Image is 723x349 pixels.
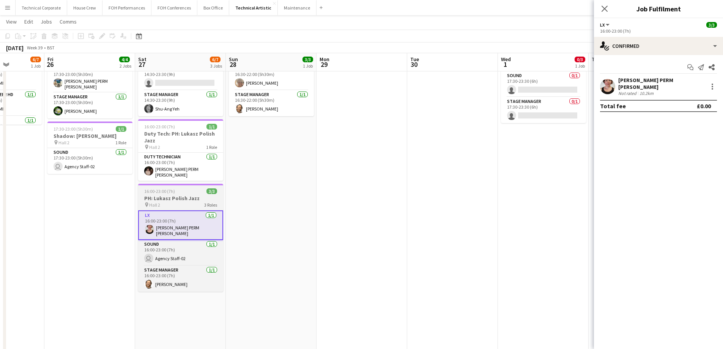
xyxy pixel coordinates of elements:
[138,210,223,240] app-card-role: LX1/116:00-23:00 (7h)[PERSON_NAME] PERM [PERSON_NAME]
[138,266,223,292] app-card-role: Stage Manager1/116:00-23:00 (7h)[PERSON_NAME]
[410,56,419,63] span: Tue
[697,102,711,110] div: £0.00
[47,148,132,174] app-card-role: Sound1/117:30-23:00 (5h30m) Agency Staff-02
[138,90,223,116] app-card-role: Stage Manager1/114:30-23:30 (9h)Shu-Ang Yeh
[24,18,33,25] span: Edit
[144,124,175,129] span: 16:00-23:00 (7h)
[6,44,24,52] div: [DATE]
[409,60,419,69] span: 30
[3,17,20,27] a: View
[151,0,197,15] button: FOH Conferences
[47,133,132,139] h3: Shadow: [PERSON_NAME]
[618,77,705,90] div: [PERSON_NAME] PERM [PERSON_NAME]
[229,56,238,63] span: Sun
[600,102,626,110] div: Total fee
[318,60,329,69] span: 29
[138,130,223,144] h3: Duty Tech: PH: Lukasz Polish Jazz
[115,140,126,145] span: 1 Role
[116,126,126,132] span: 1/1
[21,17,36,27] a: Edit
[38,17,55,27] a: Jobs
[210,63,222,69] div: 3 Jobs
[149,144,160,150] span: Hall 2
[47,122,132,174] app-job-card: 17:30-23:00 (5h30m)1/1Shadow: [PERSON_NAME] Hall 21 RoleSound1/117:30-23:00 (5h30m) Agency Staff-02
[60,18,77,25] span: Comms
[501,71,586,97] app-card-role: Sound0/117:30-23:30 (6h)
[229,65,314,90] app-card-role: Sound1/116:30-22:00 (5h30m)[PERSON_NAME]
[47,56,54,63] span: Fri
[210,57,221,62] span: 6/7
[229,90,314,116] app-card-role: Stage Manager1/116:30-22:00 (5h30m)[PERSON_NAME]
[204,202,217,208] span: 3 Roles
[197,0,229,15] button: Box Office
[594,4,723,14] h3: Job Fulfilment
[47,93,132,118] app-card-role: Stage Manager1/117:30-23:00 (5h30m)[PERSON_NAME]
[46,60,54,69] span: 26
[138,153,223,181] app-card-role: Duty Technician1/116:00-23:00 (7h)[PERSON_NAME] PERM [PERSON_NAME]
[58,140,69,145] span: Hall 2
[592,56,601,63] span: Thu
[320,56,329,63] span: Mon
[575,63,585,69] div: 1 Job
[102,0,151,15] button: FOH Performances
[137,60,146,69] span: 27
[500,60,511,69] span: 1
[47,65,132,93] app-card-role: Sound1/117:30-23:00 (5h30m)[PERSON_NAME] PERM [PERSON_NAME]
[149,202,160,208] span: Hall 2
[575,57,585,62] span: 0/3
[30,57,41,62] span: 6/7
[57,17,80,27] a: Comms
[47,45,55,51] div: BST
[278,0,317,15] button: Maintenance
[138,195,223,202] h3: PH: Lukasz Polish Jazz
[119,57,130,62] span: 4/4
[41,18,52,25] span: Jobs
[120,63,131,69] div: 2 Jobs
[600,22,611,28] button: LX
[206,124,217,129] span: 1/1
[501,56,511,63] span: Wed
[228,60,238,69] span: 28
[206,144,217,150] span: 1 Role
[594,37,723,55] div: Confirmed
[591,60,601,69] span: 2
[638,90,655,96] div: 10.2km
[600,22,605,28] span: LX
[144,188,175,194] span: 16:00-23:00 (7h)
[138,184,223,292] app-job-card: 16:00-23:00 (7h)3/3PH: Lukasz Polish Jazz Hall 23 RolesLX1/116:00-23:00 (7h)[PERSON_NAME] PERM [P...
[303,63,313,69] div: 1 Job
[6,18,17,25] span: View
[67,0,102,15] button: House Crew
[618,90,638,96] div: Not rated
[706,22,717,28] span: 3/3
[138,65,223,90] app-card-role: Sound1I0/114:30-23:30 (9h)
[138,240,223,266] app-card-role: Sound1/116:00-23:00 (7h) Agency Staff-02
[302,57,313,62] span: 3/3
[138,56,146,63] span: Sat
[31,63,41,69] div: 1 Job
[25,45,44,51] span: Week 39
[138,119,223,181] app-job-card: 16:00-23:00 (7h)1/1Duty Tech: PH: Lukasz Polish Jazz Hall 21 RoleDuty Technician1/116:00-23:00 (7...
[16,0,67,15] button: Technical Corporate
[54,126,93,132] span: 17:30-23:00 (5h30m)
[206,188,217,194] span: 3/3
[229,0,278,15] button: Technical Artistic
[600,28,717,34] div: 16:00-23:00 (7h)
[501,97,586,123] app-card-role: Stage Manager0/117:30-23:30 (6h)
